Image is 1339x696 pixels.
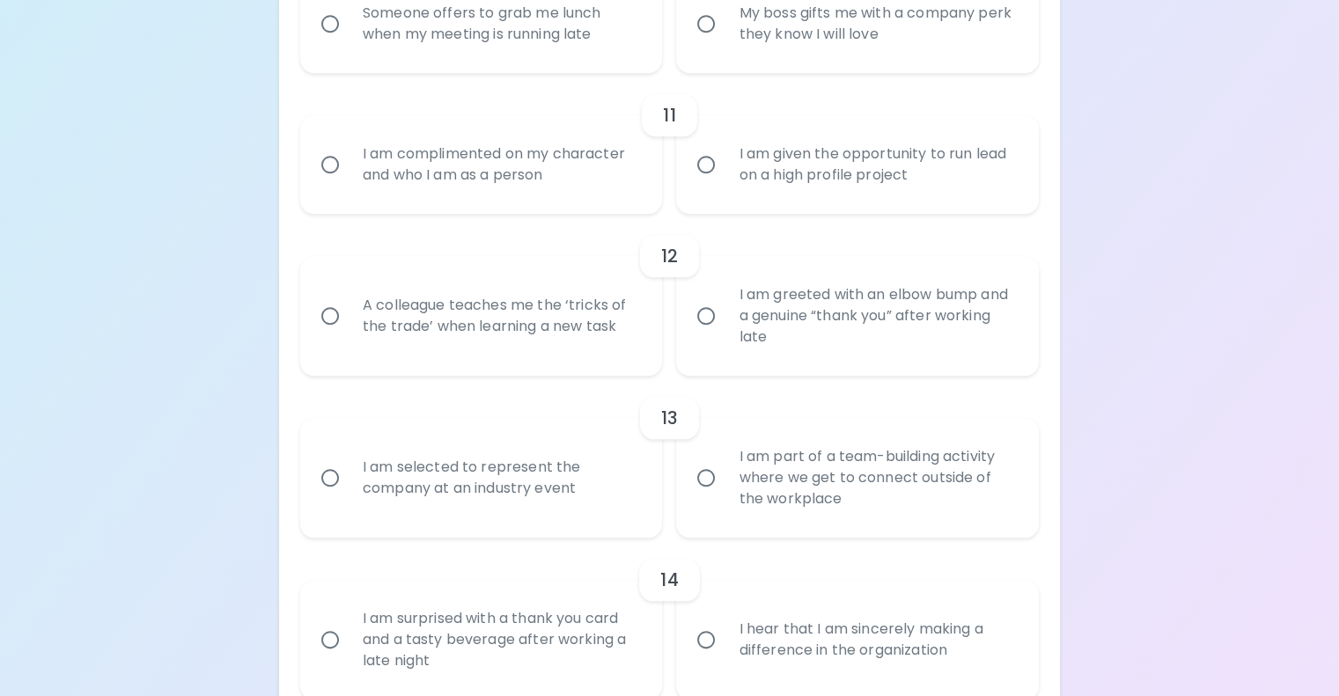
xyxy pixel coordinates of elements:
[725,597,1029,682] div: I hear that I am sincerely making a difference in the organization
[661,404,678,432] h6: 13
[300,73,1039,214] div: choice-group-check
[725,263,1029,369] div: I am greeted with an elbow bump and a genuine “thank you” after working late
[349,587,653,692] div: I am surprised with a thank you card and a tasty beverage after working a late night
[300,376,1039,538] div: choice-group-check
[349,274,653,358] div: A colleague teaches me the ‘tricks of the trade’ when learning a new task
[300,214,1039,376] div: choice-group-check
[660,566,678,594] h6: 14
[349,436,653,520] div: I am selected to represent the company at an industry event
[725,122,1029,207] div: I am given the opportunity to run lead on a high profile project
[349,122,653,207] div: I am complimented on my character and who I am as a person
[663,101,675,129] h6: 11
[661,242,678,270] h6: 12
[725,425,1029,531] div: I am part of a team-building activity where we get to connect outside of the workplace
